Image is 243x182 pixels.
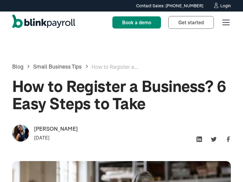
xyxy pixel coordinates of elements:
[12,78,231,113] h1: How to Register a Business? 6 Easy Steps to Take
[219,15,231,30] div: menu
[112,16,161,29] a: Book a demo
[168,16,214,29] a: Get started
[178,19,204,25] span: Get started
[12,15,75,30] a: home
[34,134,50,141] div: [DATE]
[91,63,150,71] div: How to Register a Business? 6 Easy Steps to Take
[122,19,151,25] span: Book a demo
[213,2,231,9] a: Login
[220,4,231,8] div: Login
[136,3,203,9] div: Contact Sales: [PHONE_NUMBER]
[12,62,23,71] a: Blog
[33,62,82,71] a: Small Business Tips
[34,125,78,133] div: [PERSON_NAME]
